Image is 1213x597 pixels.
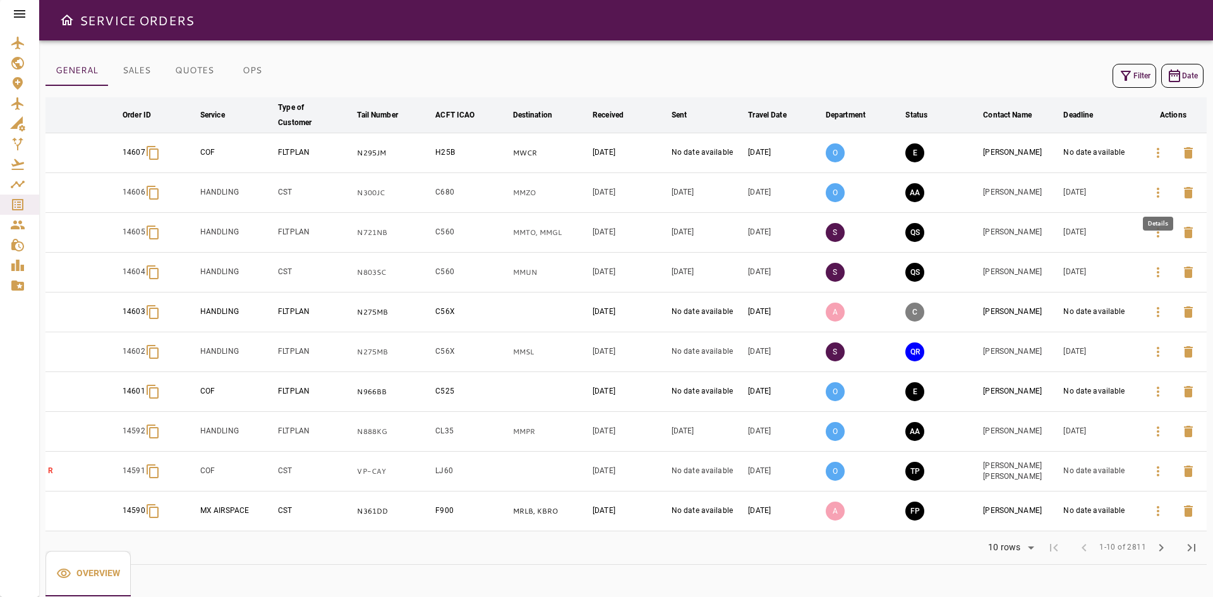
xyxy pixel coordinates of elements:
td: No date available [1061,491,1139,531]
p: 14601 [123,386,145,397]
div: 10 rows [985,542,1023,553]
span: Received [593,107,640,123]
div: Type of Customer [278,100,335,130]
td: [DATE] [1061,213,1139,253]
td: No date available [1061,292,1139,332]
button: Overview [45,551,131,596]
span: last_page [1184,540,1199,555]
span: Last Page [1176,533,1207,563]
td: [DATE] [1061,412,1139,452]
p: N361DD [357,506,430,517]
button: Details [1143,337,1173,367]
td: CST [275,173,354,213]
span: Type of Customer [278,100,352,130]
p: N275MB [357,347,430,358]
p: MRLB, KBRO [513,506,588,517]
button: Details [1143,456,1173,486]
button: Delete [1173,496,1204,526]
div: Destination [513,107,552,123]
button: Details [1143,297,1173,327]
button: EXECUTION [905,143,924,162]
span: chevron_right [1154,540,1169,555]
button: Details [1143,416,1173,447]
td: HANDLING [198,412,275,452]
td: No date available [669,292,745,332]
td: [DATE] [590,253,669,292]
p: S [826,342,845,361]
button: Details [1143,217,1173,248]
td: MX AIRSPACE [198,491,275,531]
p: 14590 [123,505,145,516]
td: C560 [433,253,510,292]
p: MMPR [513,426,588,437]
td: COF [198,372,275,412]
span: Destination [513,107,569,123]
button: Delete [1173,297,1204,327]
button: Date [1161,64,1204,88]
span: Previous Page [1069,533,1099,563]
td: [DATE] [745,133,823,173]
td: [PERSON_NAME] [981,372,1061,412]
td: [DATE] [745,213,823,253]
span: ACFT ICAO [435,107,491,123]
td: No date available [669,133,745,173]
td: [PERSON_NAME] [981,412,1061,452]
td: [PERSON_NAME] [981,253,1061,292]
span: Sent [672,107,704,123]
button: QUOTE SENT [905,263,924,282]
p: 14605 [123,227,145,238]
td: [DATE] [590,412,669,452]
p: 14592 [123,426,145,437]
td: [DATE] [745,372,823,412]
td: [DATE] [745,491,823,531]
td: FLTPLAN [275,133,354,173]
p: 14603 [123,306,145,317]
div: Department [826,107,866,123]
td: [DATE] [669,253,745,292]
td: [DATE] [590,332,669,372]
td: [DATE] [669,213,745,253]
button: Delete [1173,217,1204,248]
div: Service [200,107,225,123]
p: A [826,303,845,322]
p: MMZO [513,188,588,198]
td: [DATE] [590,292,669,332]
td: [DATE] [669,412,745,452]
div: Tail Number [357,107,397,123]
span: Contact Name [983,107,1048,123]
td: FLTPLAN [275,372,354,412]
td: CST [275,491,354,531]
td: No date available [1061,133,1139,173]
button: QUOTE SENT [905,223,924,242]
td: [DATE] [745,452,823,491]
div: basic tabs example [45,56,281,86]
span: Tail Number [357,107,414,123]
p: S [826,223,845,242]
div: 10 rows [980,538,1039,557]
td: LJ60 [433,452,510,491]
button: AWAITING ASSIGNMENT [905,422,924,441]
td: COF [198,133,275,173]
td: [PERSON_NAME] [981,332,1061,372]
p: N300JC [357,188,430,198]
p: N721NB [357,227,430,238]
td: [DATE] [745,292,823,332]
td: [PERSON_NAME] [981,491,1061,531]
p: VP-CAY [357,466,430,477]
td: H25B [433,133,510,173]
span: Next Page [1146,533,1176,563]
td: HANDLING [198,332,275,372]
button: Delete [1173,337,1204,367]
td: F900 [433,491,510,531]
button: Delete [1173,377,1204,407]
td: COF [198,452,275,491]
td: C560 [433,213,510,253]
button: Delete [1173,138,1204,168]
p: N275MB [357,307,430,318]
p: 14591 [123,466,145,476]
td: [DATE] [745,253,823,292]
td: [PERSON_NAME] [981,133,1061,173]
span: Travel Date [748,107,802,123]
td: CST [275,452,354,491]
td: C680 [433,173,510,213]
